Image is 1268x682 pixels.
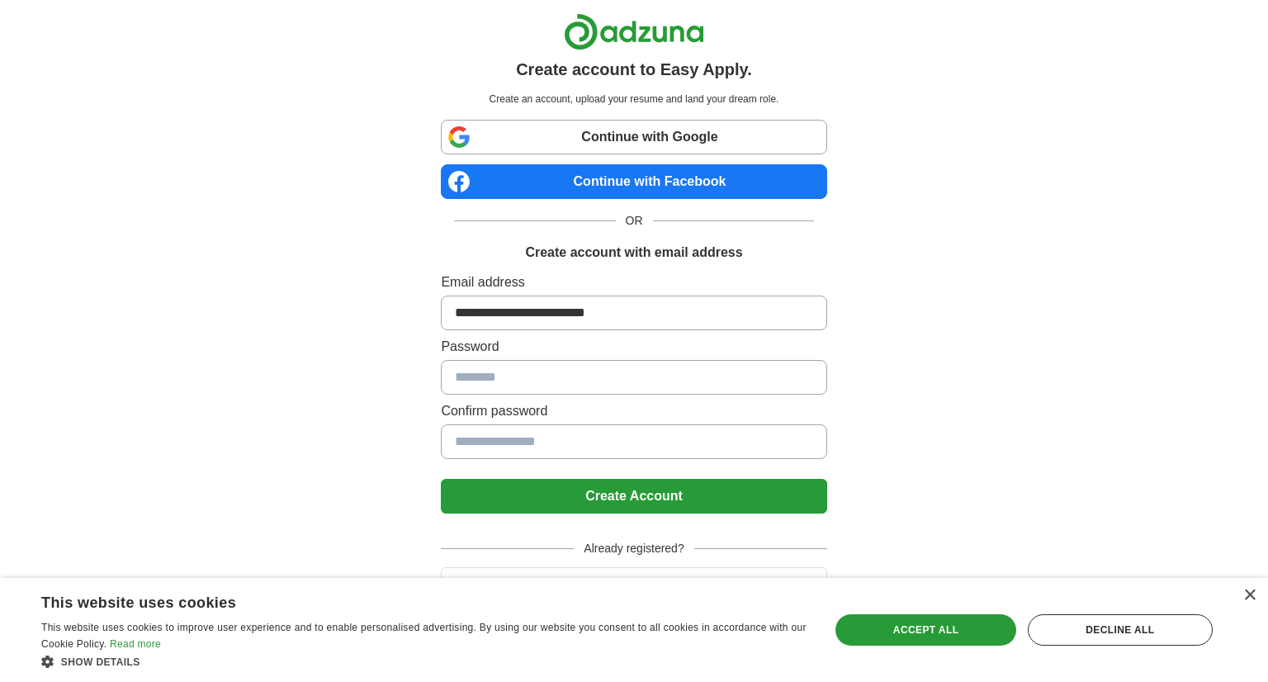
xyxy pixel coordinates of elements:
[574,540,693,557] span: Already registered?
[1028,614,1213,646] div: Decline all
[516,57,752,82] h1: Create account to Easy Apply.
[835,614,1015,646] div: Accept all
[441,577,826,591] a: Login
[441,337,826,357] label: Password
[444,92,823,107] p: Create an account, upload your resume and land your dream role.
[41,653,807,670] div: Show details
[41,588,765,613] div: This website uses cookies
[441,164,826,199] a: Continue with Facebook
[41,622,807,650] span: This website uses cookies to improve user experience and to enable personalised advertising. By u...
[1243,590,1256,602] div: Close
[441,120,826,154] a: Continue with Google
[564,13,704,50] img: Adzuna logo
[61,656,140,668] span: Show details
[616,212,653,230] span: OR
[525,243,742,263] h1: Create account with email address
[441,479,826,514] button: Create Account
[110,638,161,650] a: Read more, opens a new window
[441,567,826,602] button: Login
[441,272,826,292] label: Email address
[441,401,826,421] label: Confirm password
